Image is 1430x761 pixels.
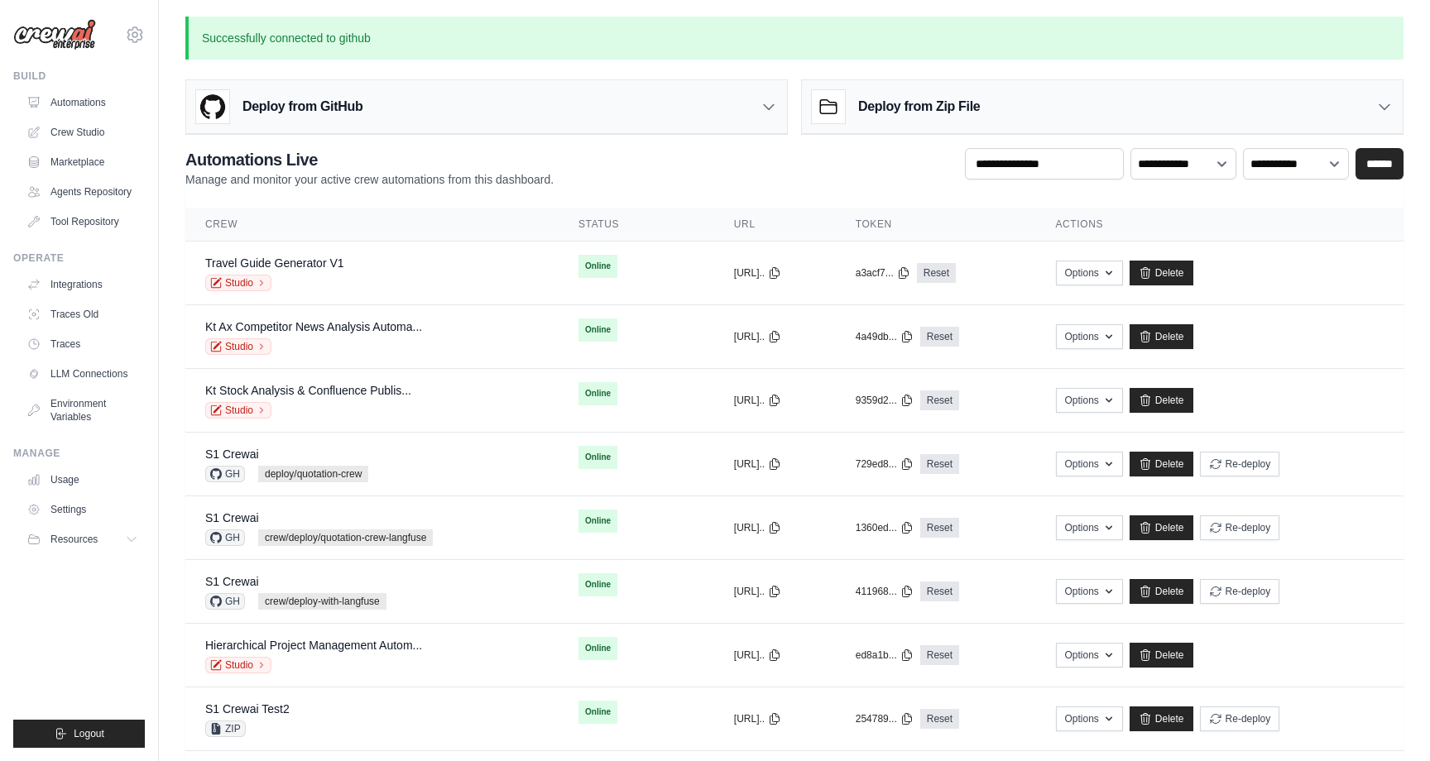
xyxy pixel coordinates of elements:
[1200,579,1280,604] button: Re-deploy
[920,327,959,347] a: Reset
[1056,324,1123,349] button: Options
[1200,706,1280,731] button: Re-deploy
[920,454,959,474] a: Reset
[13,447,145,460] div: Manage
[20,390,145,430] a: Environment Variables
[1056,515,1123,540] button: Options
[856,457,914,471] button: 729ed8...
[205,256,344,270] a: Travel Guide Generator V1
[578,701,617,724] span: Online
[13,69,145,83] div: Build
[1056,261,1123,285] button: Options
[20,89,145,116] a: Automations
[205,529,245,546] span: GH
[205,639,422,652] a: Hierarchical Project Management Autom...
[1200,452,1280,476] button: Re-deploy
[205,338,271,355] a: Studio
[205,275,271,291] a: Studio
[1056,706,1123,731] button: Options
[1130,579,1193,604] a: Delete
[920,645,959,665] a: Reset
[20,179,145,205] a: Agents Repository
[1056,388,1123,413] button: Options
[578,318,617,342] span: Online
[1130,515,1193,540] a: Delete
[856,521,914,534] button: 1360ed...
[1200,515,1280,540] button: Re-deploy
[258,529,433,546] span: crew/deploy/quotation-crew-langfuse
[856,266,910,280] button: a3acf7...
[578,637,617,660] span: Online
[920,390,959,410] a: Reset
[20,271,145,298] a: Integrations
[578,573,617,596] span: Online
[1056,452,1123,476] button: Options
[559,208,714,242] th: Status
[258,466,368,482] span: deploy/quotation-crew
[185,148,554,171] h2: Automations Live
[20,361,145,387] a: LLM Connections
[1130,261,1193,285] a: Delete
[185,208,559,242] th: Crew
[13,19,96,50] img: Logo
[242,97,362,117] h3: Deploy from GitHub
[205,657,271,673] a: Studio
[185,171,554,188] p: Manage and monitor your active crew automations from this dashboard.
[205,466,245,482] span: GH
[205,702,290,716] a: S1 Crewai Test2
[20,208,145,235] a: Tool Repository
[13,720,145,748] button: Logout
[196,90,229,123] img: GitHub Logo
[856,585,914,598] button: 411968...
[20,467,145,493] a: Usage
[50,533,98,546] span: Resources
[20,149,145,175] a: Marketplace
[20,301,145,328] a: Traces Old
[205,575,259,588] a: S1 Crewai
[856,649,914,662] button: ed8a1b...
[917,263,956,283] a: Reset
[920,518,959,538] a: Reset
[1130,324,1193,349] a: Delete
[856,330,914,343] button: 4a49db...
[856,712,914,725] button: 254789...
[1130,706,1193,731] a: Delete
[714,208,836,242] th: URL
[1130,388,1193,413] a: Delete
[205,448,259,461] a: S1 Crewai
[205,593,245,610] span: GH
[920,709,959,729] a: Reset
[20,331,145,357] a: Traces
[205,511,259,524] a: S1 Crewai
[578,510,617,533] span: Online
[1036,208,1404,242] th: Actions
[258,593,386,610] span: crew/deploy-with-langfuse
[20,496,145,523] a: Settings
[1130,452,1193,476] a: Delete
[1056,579,1123,604] button: Options
[856,394,914,407] button: 9359d2...
[1130,643,1193,668] a: Delete
[578,446,617,469] span: Online
[205,320,422,333] a: Kt Ax Competitor News Analysis Automa...
[205,402,271,419] a: Studio
[205,384,411,397] a: Kt Stock Analysis & Confluence Publis...
[205,720,246,737] span: ZIP
[13,251,145,265] div: Operate
[578,255,617,278] span: Online
[20,119,145,146] a: Crew Studio
[20,526,145,553] button: Resources
[185,17,1404,60] p: Successfully connected to github
[920,582,959,601] a: Reset
[578,382,617,405] span: Online
[836,208,1036,242] th: Token
[74,727,104,740] span: Logout
[858,97,980,117] h3: Deploy from Zip File
[1056,643,1123,668] button: Options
